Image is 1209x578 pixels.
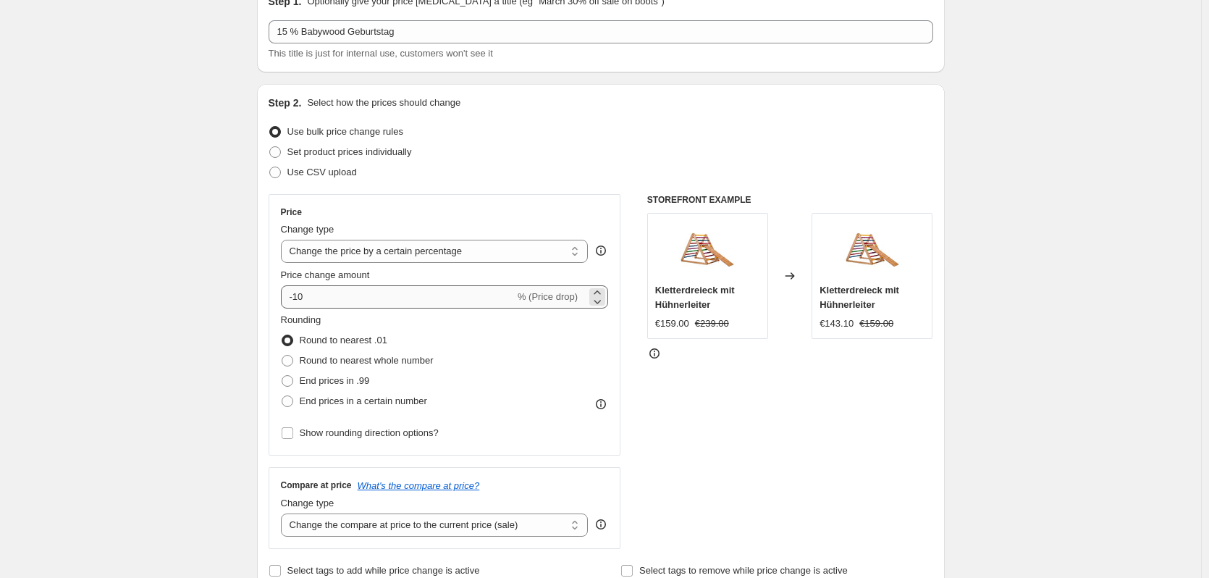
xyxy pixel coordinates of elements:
span: Use bulk price change rules [287,126,403,137]
img: kletterdreieck_80x.jpg [678,221,736,279]
span: Change type [281,498,334,508]
h3: Compare at price [281,479,352,491]
span: Kletterdreieck mit Hühnerleiter [655,285,735,310]
div: help [594,243,608,258]
span: Change type [281,224,334,235]
span: Kletterdreieck mit Hühnerleiter [820,285,899,310]
strike: €239.00 [695,317,729,331]
span: Select tags to add while price change is active [287,565,480,576]
span: Price change amount [281,269,370,280]
div: €159.00 [655,317,689,331]
span: End prices in a certain number [300,395,427,406]
button: What's the compare at price? [358,480,480,491]
input: -15 [281,285,515,309]
span: End prices in .99 [300,375,370,386]
div: €143.10 [820,317,854,331]
h3: Price [281,206,302,218]
span: Select tags to remove while price change is active [639,565,848,576]
h2: Step 2. [269,96,302,110]
span: Use CSV upload [287,167,357,177]
span: This title is just for internal use, customers won't see it [269,48,493,59]
h6: STOREFRONT EXAMPLE [647,194,933,206]
div: help [594,517,608,532]
span: Round to nearest .01 [300,335,387,345]
span: Show rounding direction options? [300,427,439,438]
p: Select how the prices should change [307,96,460,110]
strike: €159.00 [859,317,893,331]
img: kletterdreieck_80x.jpg [843,221,901,279]
span: Set product prices individually [287,146,412,157]
input: 30% off holiday sale [269,20,933,43]
span: Rounding [281,314,321,325]
span: % (Price drop) [518,291,578,302]
span: Round to nearest whole number [300,355,434,366]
